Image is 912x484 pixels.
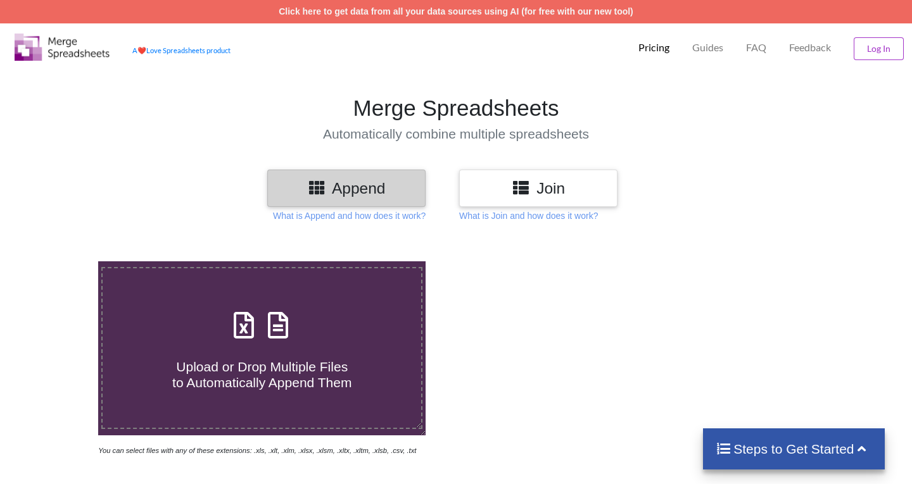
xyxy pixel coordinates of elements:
p: What is Join and how does it work? [459,209,598,222]
a: Click here to get data from all your data sources using AI (for free with our new tool) [279,6,633,16]
span: Feedback [789,42,831,53]
p: Pricing [638,41,669,54]
button: Log In [854,37,904,60]
p: FAQ [746,41,766,54]
h3: Append [277,179,416,197]
h4: Steps to Get Started [716,441,872,457]
h3: Join [469,179,608,197]
p: What is Append and how does it work? [273,209,426,222]
a: AheartLove Spreadsheets product [132,46,231,54]
p: Guides [692,41,723,54]
img: Logo.png [15,34,110,61]
span: heart [137,46,146,54]
span: Upload or Drop Multiple Files to Automatically Append Them [172,359,351,390]
i: You can select files with any of these extensions: .xls, .xlt, .xlm, .xlsx, .xlsm, .xltx, .xltm, ... [98,447,416,454]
